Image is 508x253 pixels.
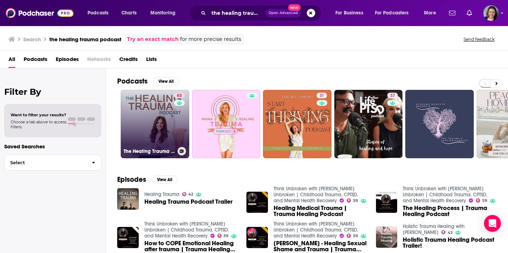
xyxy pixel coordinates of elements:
a: 59 [217,234,229,238]
h2: Episodes [117,175,146,184]
a: Lists [146,54,157,68]
span: Networks [87,54,111,68]
img: Holistic Trauma Healing Podcast Trailer! [376,227,398,248]
a: Healing Trauma Podcast Trailer [144,199,233,205]
a: Charts [117,7,141,19]
h3: the healing trauma podcast [49,36,121,43]
input: Search podcasts, credits, & more... [209,7,265,19]
span: 42 [448,231,453,234]
span: For Business [335,8,363,18]
button: open menu [145,7,185,19]
button: Open AdvancedNew [265,9,301,17]
h3: The Healing Trauma Podcast [124,148,175,154]
img: Tia Lynn - Healing Sexual Shame and Trauma | Trauma Healing Podcast [246,227,268,248]
span: 59 [223,234,228,237]
a: 59 [476,198,487,203]
p: Saved Searches [4,143,101,150]
a: EpisodesView All [117,175,177,184]
h2: Filter By [4,87,101,97]
span: Want to filter your results? [11,112,66,117]
span: For Podcasters [375,8,409,18]
a: Holistic Trauma Healing with Lindsey Lockett [403,223,465,235]
h2: Podcasts [117,77,148,86]
a: Tia Lynn - Healing Sexual Shame and Trauma | Trauma Healing Podcast [274,240,367,252]
span: Monitoring [150,8,175,18]
span: 37 [390,92,395,99]
button: View All [153,77,179,86]
img: Healing Medical Trauma | Trauma Healing Podcast [246,192,268,213]
a: Think Unbroken with Michael Unbroken | Childhood Trauma, CPTSD, and Mental Health Recovery [274,221,358,239]
img: Healing Trauma Podcast Trailer [117,188,139,210]
a: Healing Trauma [144,191,179,197]
span: [PERSON_NAME] - Healing Sexual Shame and Trauma | Trauma Healing Podcast [274,240,367,252]
span: 59 [353,234,358,237]
img: Podchaser - Follow, Share and Rate Podcasts [6,6,73,20]
a: Try an exact match [127,35,179,43]
a: Show notifications dropdown [464,7,475,19]
img: How to COPE Emotional Healing after trauma | Trauma Healing Podcast [117,227,139,248]
button: open menu [419,7,445,19]
span: Logged in as micglogovac [483,5,499,21]
button: Select [4,155,101,171]
span: 42 [188,193,193,196]
a: Healing Medical Trauma | Trauma Healing Podcast [274,205,367,217]
span: The Healing Process | Trauma Healing Podcast [403,205,497,217]
span: Open Advanced [269,11,298,15]
span: 31 [319,92,324,99]
span: New [288,4,301,11]
a: 37 [334,90,403,158]
span: Charts [121,8,137,18]
span: for more precise results [180,35,241,43]
button: Send feedback [461,36,497,42]
a: How to COPE Emotional Healing after trauma | Trauma Healing Podcast [144,240,238,252]
span: Choose a tab above to access filters. [11,119,66,129]
a: 63The Healing Trauma Podcast [121,90,189,158]
a: 59 [347,198,358,203]
a: 59 [347,234,358,238]
div: Search podcasts, credits, & more... [196,5,328,21]
a: Episodes [56,54,79,68]
button: Show profile menu [483,5,499,21]
a: All [8,54,15,68]
span: 59 [353,199,358,202]
img: User Profile [483,5,499,21]
img: The Healing Process | Trauma Healing Podcast [376,192,398,213]
a: 63 [174,93,185,98]
a: Holistic Trauma Healing Podcast Trailer! [403,237,497,249]
a: Show notifications dropdown [446,7,458,19]
a: 42 [182,192,193,196]
div: Open Intercom Messenger [484,215,501,232]
span: More [424,8,436,18]
button: open menu [370,7,419,19]
span: 63 [177,92,182,99]
a: Think Unbroken with Michael Unbroken | Childhood Trauma, CPTSD, and Mental Health Recovery [274,186,358,204]
a: 31 [317,93,327,98]
button: View All [152,175,177,184]
a: Think Unbroken with Michael Unbroken | Childhood Trauma, CPTSD, and Mental Health Recovery [403,186,487,204]
span: 59 [482,199,487,202]
button: open menu [330,7,372,19]
a: PodcastsView All [117,77,179,86]
a: Think Unbroken with Michael Unbroken | Childhood Trauma, CPTSD, and Mental Health Recovery [144,221,229,239]
a: Podcasts [24,54,47,68]
span: Podcasts [88,8,108,18]
h3: Search [23,36,41,43]
a: 31 [263,90,331,158]
span: Select [5,160,86,165]
a: Credits [119,54,138,68]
